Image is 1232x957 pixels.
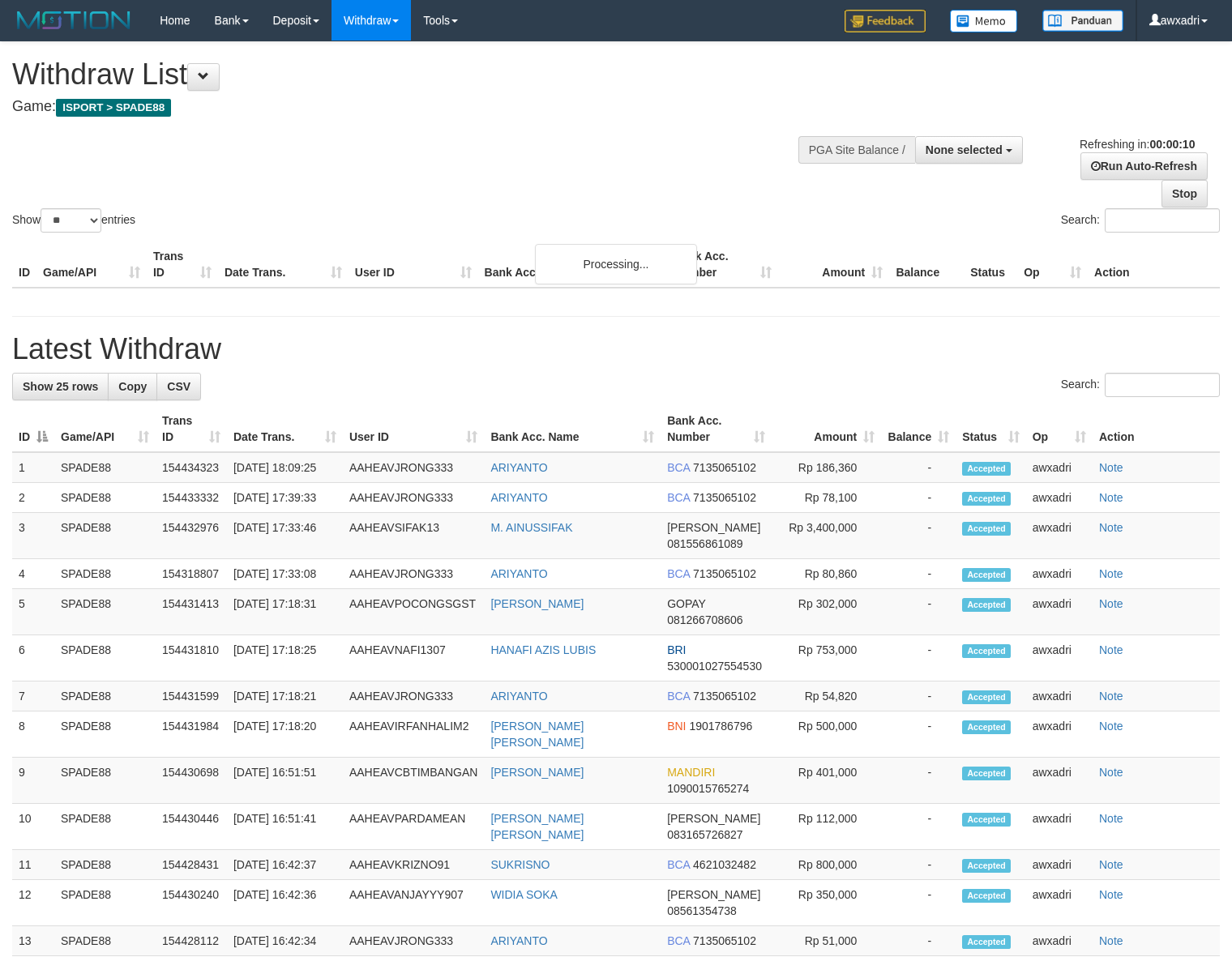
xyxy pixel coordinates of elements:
a: [PERSON_NAME] [PERSON_NAME] [490,720,584,749]
td: AAHEAVJRONG333 [343,452,484,483]
td: SPADE88 [54,483,156,513]
strong: 00:00:10 [1149,138,1195,151]
th: Status [964,241,1017,288]
span: Copy 083165726827 to clipboard [667,828,742,841]
a: [PERSON_NAME] [490,766,584,779]
td: Rp 401,000 [772,758,881,804]
th: Bank Acc. Number [667,241,778,288]
th: Game/API: activate to sort column ascending [54,406,156,452]
span: None selected [926,143,1003,156]
td: 12 [12,880,54,926]
td: AAHEAVJRONG333 [343,483,484,513]
td: [DATE] 18:09:25 [227,452,343,483]
td: 4 [12,559,54,589]
td: awxadri [1026,850,1093,880]
td: awxadri [1026,880,1093,926]
td: 2 [12,483,54,513]
span: [PERSON_NAME] [667,888,760,901]
img: panduan.png [1042,10,1123,32]
td: 154431413 [156,589,227,635]
th: Balance [889,241,964,288]
span: Accepted [962,859,1011,873]
span: Accepted [962,598,1011,612]
th: ID [12,241,36,288]
label: Show entries [12,208,135,233]
td: [DATE] 16:42:36 [227,880,343,926]
th: Bank Acc. Number: activate to sort column ascending [661,406,772,452]
th: Status: activate to sort column ascending [956,406,1025,452]
h4: Game: [12,99,805,115]
a: M. AINUSSIFAK [490,521,572,534]
span: Accepted [962,813,1011,827]
span: Copy 7135065102 to clipboard [693,491,756,504]
td: 154434323 [156,452,227,483]
td: AAHEAVNAFI1307 [343,635,484,681]
span: BCA [667,567,690,580]
td: Rp 753,000 [772,635,881,681]
span: Copy 7135065102 to clipboard [693,934,756,947]
td: 13 [12,926,54,956]
td: 154431599 [156,681,227,711]
td: - [881,926,956,956]
td: AAHEAVPOCONGSGST [343,589,484,635]
td: - [881,880,956,926]
td: - [881,758,956,804]
td: 6 [12,635,54,681]
a: SUKRISNO [490,858,550,871]
td: [DATE] 16:51:51 [227,758,343,804]
td: 154430698 [156,758,227,804]
td: awxadri [1026,635,1093,681]
span: Copy 081556861089 to clipboard [667,537,742,550]
span: Copy 7135065102 to clipboard [693,567,756,580]
td: [DATE] 17:18:31 [227,589,343,635]
td: SPADE88 [54,589,156,635]
div: PGA Site Balance / [798,136,915,164]
td: Rp 350,000 [772,880,881,926]
div: Processing... [535,244,697,284]
img: Feedback.jpg [845,10,926,32]
th: Action [1088,241,1220,288]
a: ARIYANTO [490,461,547,474]
td: - [881,513,956,559]
a: [PERSON_NAME] [490,597,584,610]
th: Date Trans.: activate to sort column ascending [227,406,343,452]
a: Note [1099,888,1123,901]
a: HANAFI AZIS LUBIS [490,643,596,656]
span: BCA [667,461,690,474]
span: Copy 7135065102 to clipboard [693,690,756,703]
span: Accepted [962,767,1011,780]
span: Copy 081266708606 to clipboard [667,613,742,626]
a: Note [1099,643,1123,656]
td: AAHEAVSIFAK13 [343,513,484,559]
th: Balance: activate to sort column ascending [881,406,956,452]
td: Rp 302,000 [772,589,881,635]
td: 154432976 [156,513,227,559]
a: Copy [108,373,157,400]
td: [DATE] 17:18:21 [227,681,343,711]
span: BCA [667,690,690,703]
td: AAHEAVPARDAMEAN [343,804,484,850]
a: Show 25 rows [12,373,109,400]
td: 154318807 [156,559,227,589]
td: Rp 500,000 [772,711,881,758]
span: Accepted [962,568,1011,582]
th: Bank Acc. Name: activate to sort column ascending [484,406,661,452]
td: 8 [12,711,54,758]
span: Copy 530001027554530 to clipboard [667,660,762,673]
td: 3 [12,513,54,559]
span: ISPORT > SPADE88 [56,99,171,117]
td: - [881,711,956,758]
td: AAHEAVIRFANHALIM2 [343,711,484,758]
span: Copy [118,380,147,393]
td: SPADE88 [54,513,156,559]
a: ARIYANTO [490,690,547,703]
td: awxadri [1026,926,1093,956]
td: awxadri [1026,559,1093,589]
td: 154431810 [156,635,227,681]
th: Action [1093,406,1220,452]
td: SPADE88 [54,850,156,880]
td: [DATE] 16:42:37 [227,850,343,880]
td: [DATE] 16:42:34 [227,926,343,956]
td: [DATE] 17:33:46 [227,513,343,559]
td: AAHEAVJRONG333 [343,559,484,589]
